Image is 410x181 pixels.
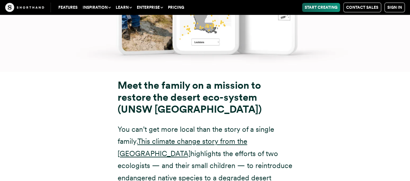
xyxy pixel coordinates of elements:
[134,3,165,12] button: Enterprise
[343,3,381,12] a: Contact Sales
[384,3,405,12] a: Sign in
[165,3,187,12] a: Pricing
[5,3,44,12] img: The Craft
[80,3,113,12] button: Inspiration
[113,3,134,12] button: Learn
[302,3,340,12] a: Start Creating
[56,3,80,12] a: Features
[118,79,262,115] strong: Meet the family on a mission to restore the desert eco-system (UNSW [GEOGRAPHIC_DATA])
[118,137,247,157] a: This climate change story from the [GEOGRAPHIC_DATA]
